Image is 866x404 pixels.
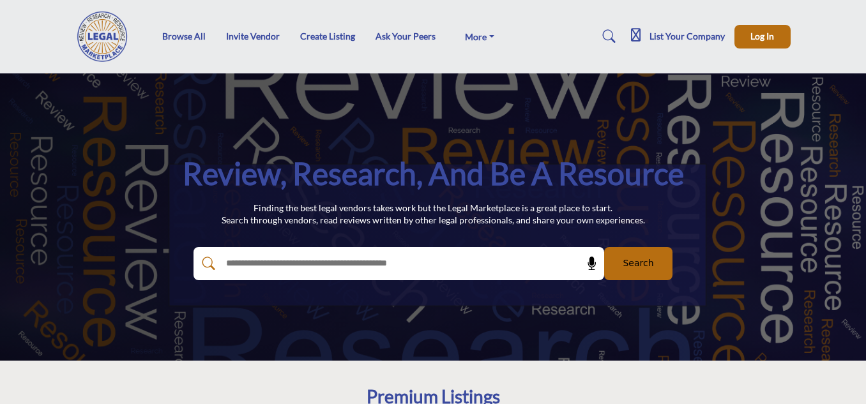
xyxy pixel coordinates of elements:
p: Search through vendors, read reviews written by other legal professionals, and share your own exp... [222,214,645,227]
button: Log In [734,25,791,49]
span: Search [623,257,653,270]
a: Search [590,26,624,47]
h1: Review, Research, and be a Resource [183,154,684,193]
a: Browse All [162,31,206,41]
span: Log In [750,31,774,41]
a: Invite Vendor [226,31,280,41]
h5: List Your Company [649,31,725,42]
button: Search [604,247,672,280]
a: More [456,27,503,45]
img: Site Logo [76,11,136,62]
a: Ask Your Peers [376,31,436,41]
div: List Your Company [631,29,725,44]
p: Finding the best legal vendors takes work but the Legal Marketplace is a great place to start. [222,202,645,214]
a: Create Listing [300,31,355,41]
